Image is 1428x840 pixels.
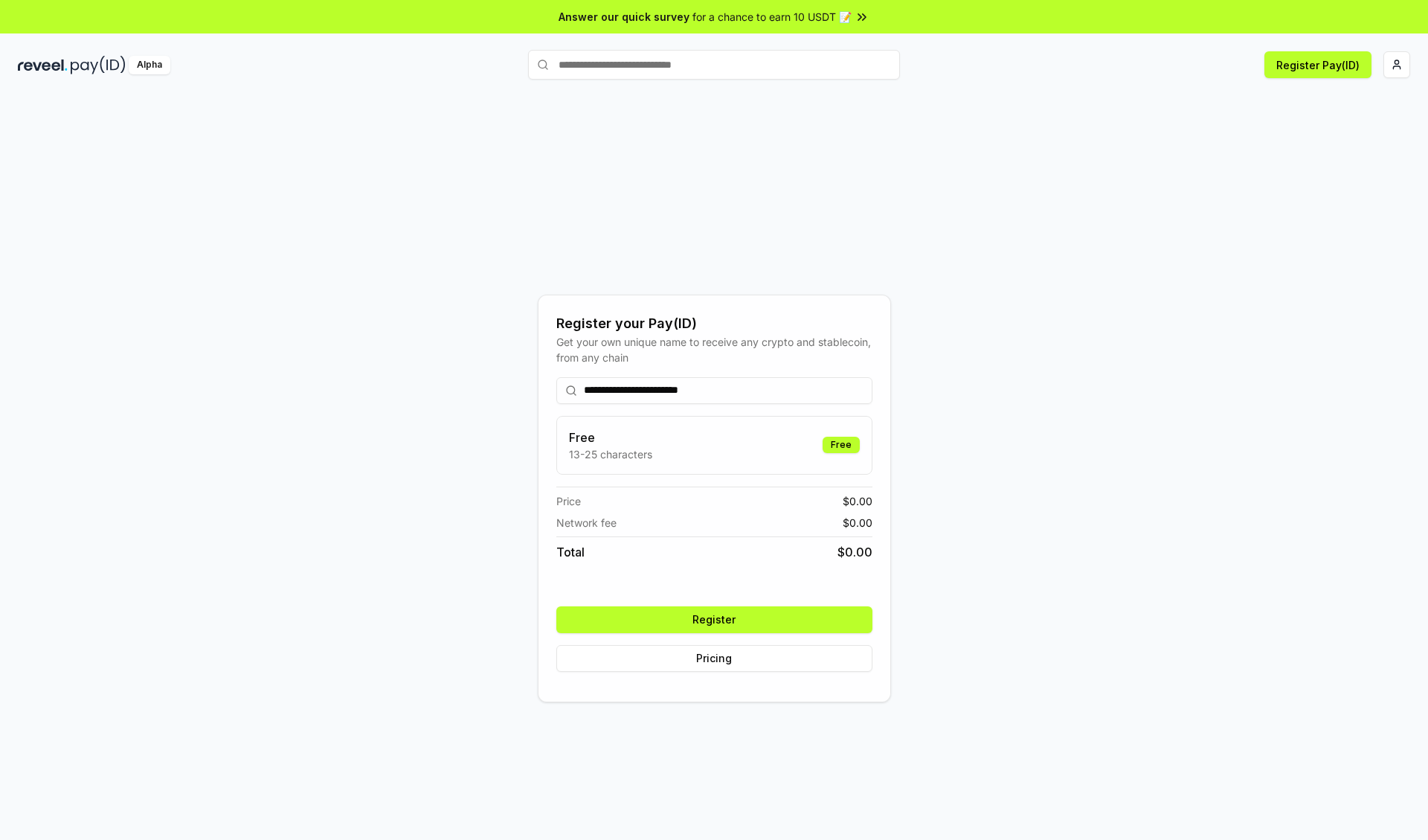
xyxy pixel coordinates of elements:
[837,543,872,561] span: $ 0.00
[18,56,68,74] img: reveel_dark
[129,56,170,74] div: Alpha
[556,313,872,334] div: Register your Pay(ID)
[556,606,872,633] button: Register
[692,9,852,25] span: for a chance to earn 10 USDT 📝
[559,9,689,25] span: Answer our quick survey
[1264,51,1371,78] button: Register Pay(ID)
[556,493,581,509] span: Price
[556,645,872,672] button: Pricing
[569,446,652,462] p: 13-25 characters
[556,334,872,365] div: Get your own unique name to receive any crypto and stablecoin, from any chain
[71,56,126,74] img: pay_id
[569,429,652,446] h3: Free
[823,437,860,453] div: Free
[556,543,585,561] span: Total
[843,515,872,530] span: $ 0.00
[843,493,872,509] span: $ 0.00
[556,515,617,530] span: Network fee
